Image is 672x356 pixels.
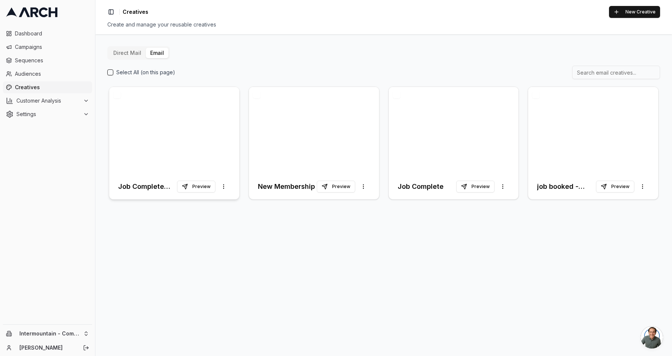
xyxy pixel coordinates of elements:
span: Audiences [15,70,89,78]
span: Creatives [123,8,148,16]
h3: Job Complete [398,181,444,192]
button: New Creative [609,6,660,18]
span: Campaigns [15,43,89,51]
label: Select All (on this page) [116,69,175,76]
button: Email [146,48,168,58]
a: Dashboard [3,28,92,40]
h3: Job Complete (Copy) [118,181,177,192]
h3: New Membership [258,181,315,192]
button: Preview [456,181,495,193]
span: Customer Analysis [16,97,80,104]
button: Log out [81,343,91,353]
span: Creatives [15,84,89,91]
span: Intermountain - Comfort Solutions [19,330,80,337]
button: Intermountain - Comfort Solutions [3,328,92,340]
a: [PERSON_NAME] [19,344,75,352]
div: Open chat [641,326,663,349]
a: Audiences [3,68,92,80]
button: Preview [317,181,355,193]
button: Direct Mail [109,48,146,58]
a: Sequences [3,54,92,66]
nav: breadcrumb [123,8,148,16]
button: Settings [3,108,92,120]
button: Preview [596,181,634,193]
div: Create and manage your reusable creatives [107,21,660,28]
span: Dashboard [15,30,89,37]
a: Creatives [3,81,92,93]
input: Search email creatives... [572,66,660,79]
span: Sequences [15,57,89,64]
a: Campaigns [3,41,92,53]
h3: job booked - thank you [537,181,596,192]
span: Settings [16,110,80,118]
button: Customer Analysis [3,95,92,107]
button: Preview [177,181,215,193]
